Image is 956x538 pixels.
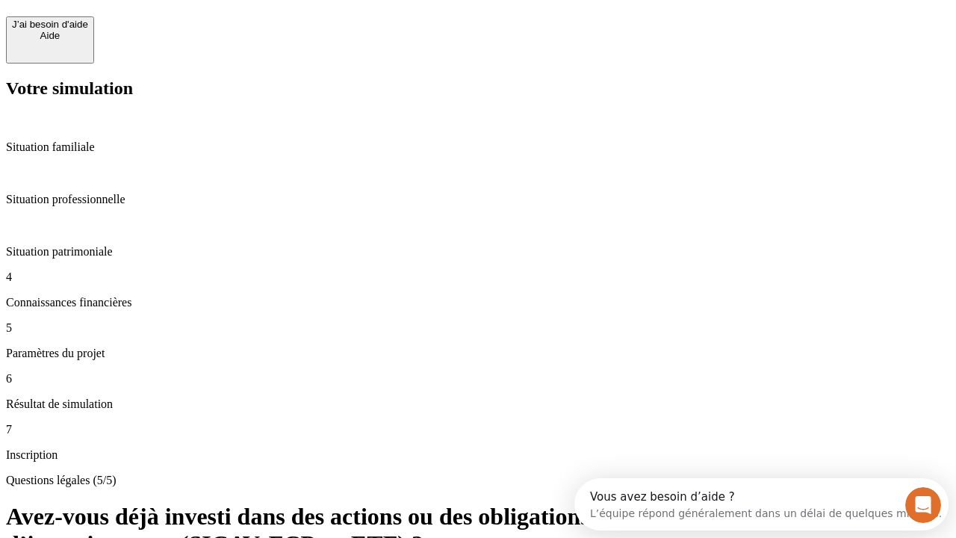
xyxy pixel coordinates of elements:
[16,25,367,40] div: L’équipe répond généralement dans un délai de quelques minutes.
[6,270,950,284] p: 4
[6,193,950,206] p: Situation professionnelle
[6,16,94,64] button: J’ai besoin d'aideAide
[6,372,950,386] p: 6
[6,448,950,462] p: Inscription
[12,19,88,30] div: J’ai besoin d'aide
[12,30,88,41] div: Aide
[6,321,950,335] p: 5
[6,140,950,154] p: Situation familiale
[16,13,367,25] div: Vous avez besoin d’aide ?
[6,78,950,99] h2: Votre simulation
[6,474,950,487] p: Questions légales (5/5)
[6,6,412,47] div: Ouvrir le Messenger Intercom
[6,398,950,411] p: Résultat de simulation
[6,245,950,259] p: Situation patrimoniale
[6,347,950,360] p: Paramètres du projet
[905,487,941,523] iframe: Intercom live chat
[6,296,950,309] p: Connaissances financières
[574,478,949,531] iframe: Intercom live chat discovery launcher
[6,423,950,436] p: 7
